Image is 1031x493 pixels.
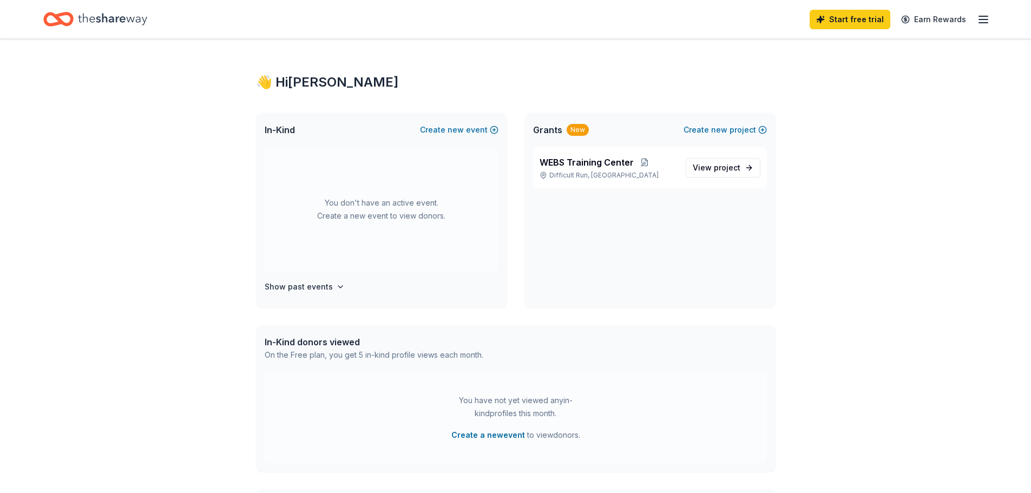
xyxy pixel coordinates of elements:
[451,429,580,442] span: to view donors .
[810,10,890,29] a: Start free trial
[540,171,677,180] p: Difficult Run, [GEOGRAPHIC_DATA]
[265,147,498,272] div: You don't have an active event. Create a new event to view donors.
[895,10,973,29] a: Earn Rewards
[567,124,589,136] div: New
[693,161,740,174] span: View
[540,156,634,169] span: WEBS Training Center
[265,349,483,361] div: On the Free plan, you get 5 in-kind profile views each month.
[684,123,767,136] button: Createnewproject
[256,74,776,91] div: 👋 Hi [PERSON_NAME]
[43,6,147,32] a: Home
[265,280,333,293] h4: Show past events
[448,123,464,136] span: new
[265,336,483,349] div: In-Kind donors viewed
[686,158,760,178] a: View project
[420,123,498,136] button: Createnewevent
[265,123,295,136] span: In-Kind
[714,163,740,172] span: project
[265,280,345,293] button: Show past events
[448,394,583,420] div: You have not yet viewed any in-kind profiles this month.
[711,123,727,136] span: new
[533,123,562,136] span: Grants
[451,429,525,442] button: Create a newevent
